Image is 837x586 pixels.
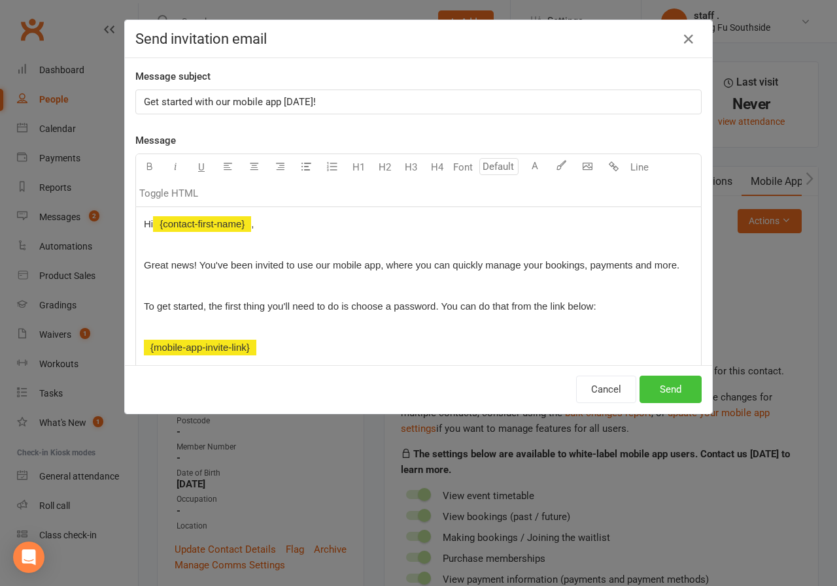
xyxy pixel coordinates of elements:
[424,154,450,180] button: H4
[13,542,44,573] div: Open Intercom Messenger
[136,180,201,206] button: Toggle HTML
[144,301,596,312] span: To get started, the first thing you'll need to do is choose a password. You can do that from the ...
[144,259,679,270] span: Great news! You've been invited to use our mobile app, where you can quickly manage your bookings...
[135,31,702,47] h4: Send invitation email
[522,154,548,180] button: A
[188,154,214,180] button: U
[144,218,153,229] span: Hi
[135,69,211,84] label: Message subject
[626,154,653,180] button: Line
[251,218,254,229] span: ,
[479,158,519,175] input: Default
[371,154,398,180] button: H2
[678,29,699,50] button: Close
[135,133,176,148] label: Message
[640,376,702,403] button: Send
[198,161,205,173] span: U
[576,376,636,403] button: Cancel
[144,96,316,108] span: Get started with our mobile app [DATE]!
[345,154,371,180] button: H1
[398,154,424,180] button: H3
[450,154,476,180] button: Font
